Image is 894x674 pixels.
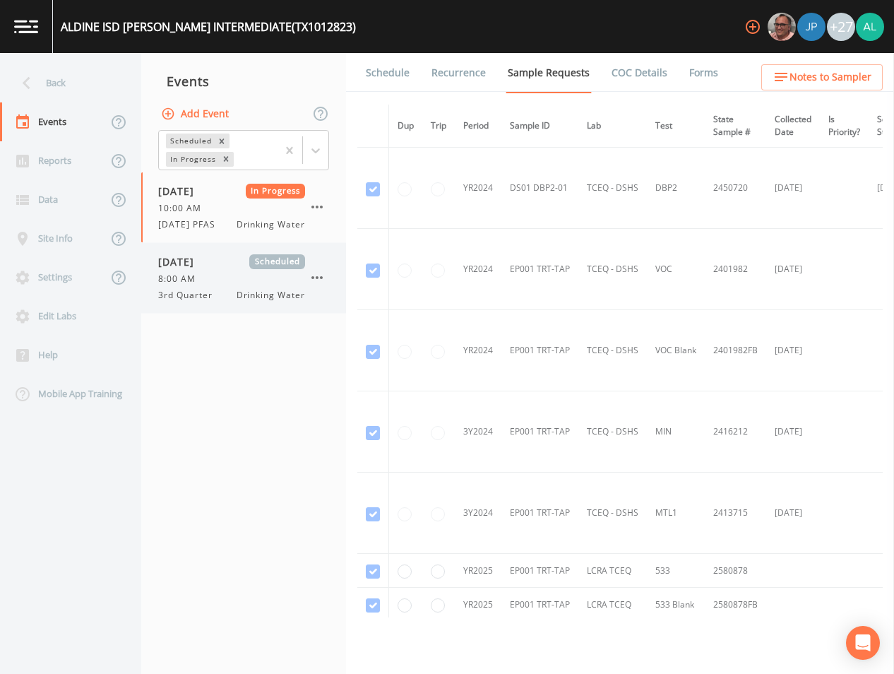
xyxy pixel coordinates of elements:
[141,243,346,314] a: [DATE]Scheduled8:00 AM3rd QuarterDrinking Water
[578,473,647,554] td: TCEQ - DSHS
[647,105,705,148] th: Test
[364,53,412,93] a: Schedule
[766,391,820,473] td: [DATE]
[647,148,705,229] td: DBP2
[768,13,796,41] img: e2d790fa78825a4bb76dcb6ab311d44c
[389,105,423,148] th: Dup
[766,148,820,229] td: [DATE]
[422,105,455,148] th: Trip
[578,229,647,310] td: TCEQ - DSHS
[237,218,305,231] span: Drinking Water
[578,554,647,588] td: LCRA TCEQ
[501,105,578,148] th: Sample ID
[647,554,705,588] td: 533
[455,229,501,310] td: YR2024
[501,229,578,310] td: EP001 TRT-TAP
[578,310,647,391] td: TCEQ - DSHS
[501,310,578,391] td: EP001 TRT-TAP
[166,134,214,148] div: Scheduled
[647,310,705,391] td: VOC Blank
[797,13,826,41] img: 41241ef155101aa6d92a04480b0d0000
[766,229,820,310] td: [DATE]
[455,473,501,554] td: 3Y2024
[158,273,204,285] span: 8:00 AM
[61,18,356,35] div: ALDINE ISD [PERSON_NAME] INTERMEDIATE (TX1012823)
[501,473,578,554] td: EP001 TRT-TAP
[501,148,578,229] td: DS01 DBP2-01
[158,289,221,302] span: 3rd Quarter
[705,105,766,148] th: State Sample #
[249,254,305,269] span: Scheduled
[797,13,826,41] div: Joshua gere Paul
[647,588,705,622] td: 533 Blank
[141,64,346,99] div: Events
[158,101,234,127] button: Add Event
[820,105,869,148] th: Is Priority?
[856,13,884,41] img: 30a13df2a12044f58df5f6b7fda61338
[578,391,647,473] td: TCEQ - DSHS
[218,152,234,167] div: Remove In Progress
[455,310,501,391] td: YR2024
[578,148,647,229] td: TCEQ - DSHS
[767,13,797,41] div: Mike Franklin
[501,391,578,473] td: EP001 TRT-TAP
[158,184,204,199] span: [DATE]
[766,473,820,554] td: [DATE]
[705,588,766,622] td: 2580878FB
[501,554,578,588] td: EP001 TRT-TAP
[455,554,501,588] td: YR2025
[158,254,204,269] span: [DATE]
[705,391,766,473] td: 2416212
[14,20,38,33] img: logo
[141,172,346,243] a: [DATE]In Progress10:00 AM[DATE] PFASDrinking Water
[789,69,871,86] span: Notes to Sampler
[158,218,224,231] span: [DATE] PFAS
[705,310,766,391] td: 2401982FB
[455,148,501,229] td: YR2024
[429,53,488,93] a: Recurrence
[647,391,705,473] td: MIN
[214,134,230,148] div: Remove Scheduled
[761,64,883,90] button: Notes to Sampler
[705,473,766,554] td: 2413715
[158,202,210,215] span: 10:00 AM
[609,53,669,93] a: COC Details
[705,554,766,588] td: 2580878
[506,53,592,93] a: Sample Requests
[237,289,305,302] span: Drinking Water
[455,588,501,622] td: YR2025
[455,105,501,148] th: Period
[827,13,855,41] div: +27
[705,148,766,229] td: 2450720
[766,105,820,148] th: Collected Date
[166,152,218,167] div: In Progress
[501,588,578,622] td: EP001 TRT-TAP
[578,105,647,148] th: Lab
[647,229,705,310] td: VOC
[705,229,766,310] td: 2401982
[455,391,501,473] td: 3Y2024
[647,473,705,554] td: MTL1
[846,626,880,660] div: Open Intercom Messenger
[766,310,820,391] td: [DATE]
[687,53,720,93] a: Forms
[246,184,306,199] span: In Progress
[578,588,647,622] td: LCRA TCEQ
